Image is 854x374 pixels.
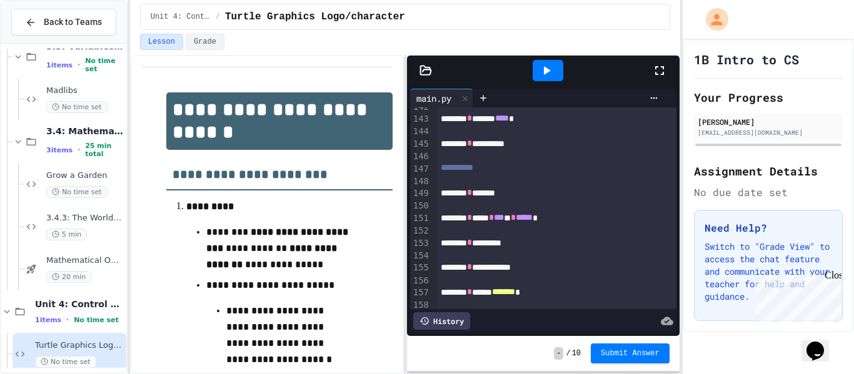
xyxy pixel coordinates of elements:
div: Chat with us now!Close [5,5,86,79]
iframe: chat widget [801,324,841,362]
div: main.py [410,89,473,107]
span: Unit 4: Control Structures [35,298,124,310]
span: 1 items [35,316,61,324]
div: 143 [410,113,431,125]
span: 10 [572,348,581,358]
span: No time set [85,57,124,73]
div: 155 [410,262,431,274]
span: Unit 4: Control Structures [151,12,211,22]
div: 145 [410,138,431,150]
div: History [413,312,470,330]
span: • [78,60,80,70]
div: 151 [410,212,431,225]
div: 153 [410,237,431,250]
span: No time set [46,101,108,113]
div: [PERSON_NAME] [698,116,839,127]
div: 149 [410,187,431,200]
button: Grade [186,34,224,50]
span: • [66,315,69,325]
span: 3.4.3: The World's Worst Farmers Market [46,213,124,224]
span: 20 min [46,271,91,283]
div: 146 [410,150,431,163]
h2: Your Progress [694,89,843,106]
span: No time set [74,316,119,324]
div: 150 [410,200,431,212]
span: • [78,145,80,155]
h2: Assignment Details [694,162,843,180]
div: 147 [410,163,431,175]
div: 148 [410,175,431,188]
h3: Need Help? [705,220,832,235]
div: 157 [410,287,431,299]
span: Grow a Garden [46,170,124,181]
span: Turtle Graphics Logo/character [225,9,405,24]
span: 3 items [46,146,73,154]
span: / [566,348,570,358]
iframe: chat widget [750,270,841,323]
span: / [216,12,220,22]
span: Mathematical Operators - Quiz [46,255,124,266]
div: 142 [410,101,431,114]
div: No due date set [694,185,843,200]
div: 144 [410,125,431,138]
div: main.py [410,92,458,105]
h1: 1B Intro to CS [694,51,799,68]
span: 5 min [46,229,87,240]
span: - [554,347,563,360]
div: 152 [410,225,431,237]
button: Submit Answer [591,343,670,363]
div: 158 [410,299,431,312]
span: Madlibs [46,86,124,96]
p: Switch to "Grade View" to access the chat feature and communicate with your teacher for help and ... [705,240,832,303]
div: [EMAIL_ADDRESS][DOMAIN_NAME] [698,128,839,137]
span: Back to Teams [44,16,102,29]
span: No time set [46,186,108,198]
span: No time set [35,356,96,368]
span: 3.4: Mathematical Operators [46,125,124,137]
button: Lesson [140,34,183,50]
span: Submit Answer [601,348,660,358]
div: 154 [410,250,431,262]
span: 1 items [46,61,73,69]
span: Turtle Graphics Logo/character [35,340,124,351]
button: Back to Teams [11,9,116,36]
div: 156 [410,275,431,287]
div: My Account [693,5,731,34]
span: 25 min total [85,142,124,158]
